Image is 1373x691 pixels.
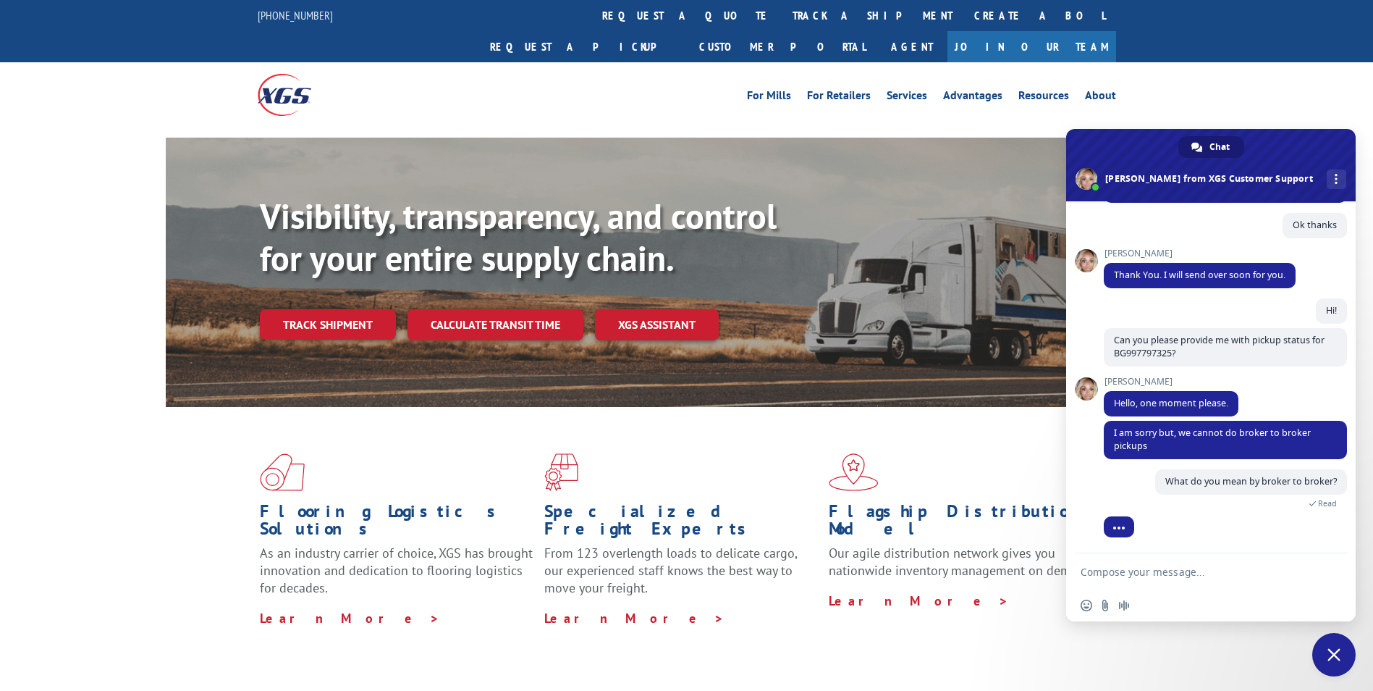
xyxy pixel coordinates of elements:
[1114,427,1311,452] span: I am sorry but, we cannot do broker to broker pickups
[1326,304,1337,317] span: Hi!
[943,90,1002,106] a: Advantages
[1178,136,1244,158] a: Chat
[1209,136,1230,158] span: Chat
[1118,600,1130,611] span: Audio message
[258,8,333,22] a: [PHONE_NUMBER]
[544,610,724,627] a: Learn More >
[595,309,719,340] a: XGS ASSISTANT
[829,545,1095,579] span: Our agile distribution network gives you nationwide inventory management on demand.
[1018,90,1069,106] a: Resources
[887,90,927,106] a: Services
[260,503,533,545] h1: Flooring Logistics Solutions
[1099,600,1111,611] span: Send a file
[260,309,396,340] a: Track shipment
[1318,498,1337,508] span: Read
[807,90,871,106] a: For Retailers
[260,610,440,627] a: Learn More >
[747,90,791,106] a: For Mills
[260,545,533,596] span: As an industry carrier of choice, XGS has brought innovation and dedication to flooring logistics...
[1085,90,1116,106] a: About
[829,453,879,491] img: xgs-icon-flagship-distribution-model-red
[688,31,876,62] a: Customer Portal
[1081,553,1312,590] textarea: Compose your message...
[1104,248,1296,259] span: [PERSON_NAME]
[1114,334,1325,359] span: Can you please provide me with pickup status for BG997797325?
[1114,269,1285,281] span: Thank You. I will send over soon for you.
[829,503,1102,545] h1: Flagship Distribution Model
[544,503,818,545] h1: Specialized Freight Experts
[829,592,1009,609] a: Learn More >
[1293,219,1337,231] span: Ok thanks
[260,193,777,280] b: Visibility, transparency, and control for your entire supply chain.
[479,31,688,62] a: Request a pickup
[1165,475,1337,487] span: What do you mean by broker to broker?
[407,309,583,340] a: Calculate transit time
[947,31,1116,62] a: Join Our Team
[1114,397,1228,409] span: Hello, one moment please.
[1104,377,1238,387] span: [PERSON_NAME]
[260,453,305,491] img: xgs-icon-total-supply-chain-intelligence-red
[544,453,578,491] img: xgs-icon-focused-on-flooring-red
[876,31,947,62] a: Agent
[1312,633,1356,677] a: Close chat
[544,545,818,609] p: From 123 overlength loads to delicate cargo, our experienced staff knows the best way to move you...
[1081,600,1092,611] span: Insert an emoji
